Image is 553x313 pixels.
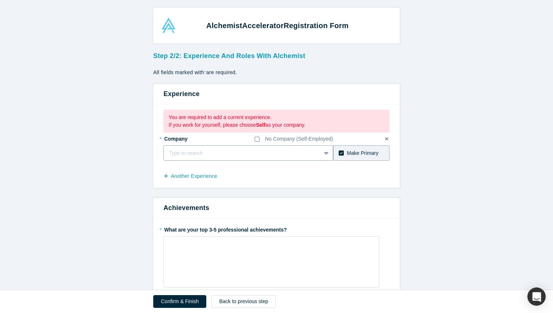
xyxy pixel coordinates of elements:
[242,22,283,30] span: Accelerator
[163,203,390,213] h3: Achievements
[153,295,206,308] button: Confirm & Finish
[163,133,204,143] label: Company
[153,69,400,76] p: All fields marked with are required.
[163,89,390,99] h3: Experience
[206,22,349,30] strong: Alchemist Registration Form
[163,170,225,183] button: another Experience
[169,239,375,251] div: rdw-editor
[265,135,333,143] div: No Company (Self-Employed)
[161,18,176,33] img: Alchemist Accelerator Logo
[256,122,266,128] strong: Self
[211,295,276,308] button: Back to previous step
[169,121,384,129] p: If you work for yourself, please choose as your company.
[153,49,400,61] h3: Step 2/2: Experience and Roles with Alchemist
[169,114,384,121] p: You are required to add a current experience.
[163,224,390,234] label: What are your top 3-5 professional achievements?
[347,149,378,157] div: Make Primary
[163,236,379,287] div: rdw-wrapper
